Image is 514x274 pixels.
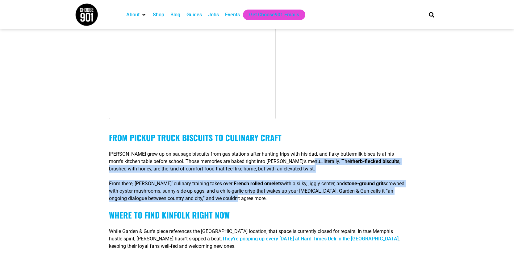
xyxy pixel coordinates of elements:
[225,11,240,18] a: Events
[345,181,386,186] strong: stone-ground grits
[109,180,405,202] p: From there, [PERSON_NAME]’ culinary training takes over: with a silky, jiggly center, and crowned...
[109,228,405,250] p: While Garden & Gun’s piece references the [GEOGRAPHIC_DATA] location, that space is currently clo...
[109,132,282,144] strong: From Pickup Truck Biscuits to Culinary Craft
[186,11,202,18] a: Guides
[234,181,282,186] strong: French rolled omelets
[109,150,405,173] p: [PERSON_NAME] grew up on sausage biscuits from gas stations after hunting trips with his dad, and...
[153,11,164,18] a: Shop
[170,11,180,18] a: Blog
[353,158,399,164] strong: herb-flecked biscuits
[123,10,418,20] nav: Main nav
[126,11,140,18] a: About
[222,236,399,242] a: They’re popping up every [DATE] at Hard Times Deli in the [GEOGRAPHIC_DATA]
[426,10,437,20] div: Search
[249,11,299,18] a: Get Choose901 Emails
[208,11,219,18] a: Jobs
[109,209,230,221] strong: Where to Find Kinfolk Right Now
[123,10,150,20] div: About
